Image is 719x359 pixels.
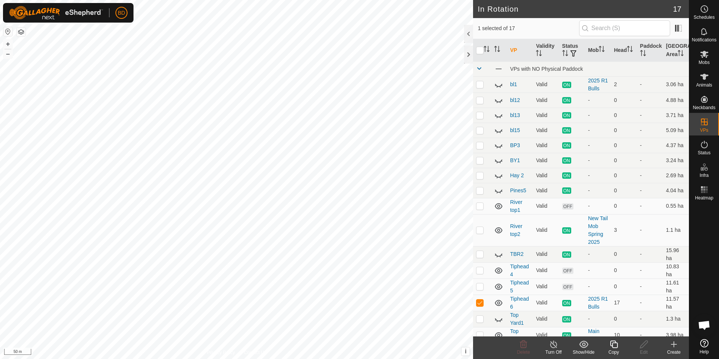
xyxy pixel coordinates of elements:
td: - [637,93,663,108]
td: - [637,198,663,214]
th: VP [507,39,533,62]
span: OFF [562,203,573,210]
td: Valid [533,138,559,153]
td: 0.55 ha [663,198,689,214]
span: 1 selected of 17 [478,24,579,32]
td: Valid [533,278,559,295]
div: - [588,126,608,134]
td: 0 [611,246,637,262]
a: River top2 [510,223,522,237]
div: VPs with NO Physical Paddock [510,66,686,72]
span: BD [118,9,125,17]
td: 0 [611,153,637,168]
td: Valid [533,153,559,168]
td: - [637,123,663,138]
h2: In Rotation [478,5,673,14]
p-sorticon: Activate to sort [484,47,490,53]
td: Valid [533,76,559,93]
span: ON [562,112,571,119]
button: – [3,49,12,58]
td: Valid [533,183,559,198]
div: 2025 R1 Bulls [588,295,608,311]
div: - [588,96,608,104]
td: 0 [611,183,637,198]
td: 2.69 ha [663,168,689,183]
a: Top Yard2 [510,328,523,342]
td: 10 [611,327,637,343]
td: 10.83 ha [663,262,689,278]
span: Mobs [699,60,710,65]
div: - [588,283,608,291]
span: Status [698,151,710,155]
a: Tiphead 4 [510,263,529,277]
td: 0 [611,108,637,123]
span: ON [562,127,571,134]
div: Show/Hide [569,349,599,356]
div: Main Mob [588,327,608,343]
p-sorticon: Activate to sort [536,51,542,57]
button: + [3,40,12,49]
div: - [588,111,608,119]
a: Privacy Policy [207,349,235,356]
a: Top Yard1 [510,312,523,326]
div: - [588,250,608,258]
span: ON [562,187,571,194]
a: Hay 2 [510,172,524,178]
div: - [588,172,608,179]
th: [GEOGRAPHIC_DATA] Area [663,39,689,62]
td: 4.37 ha [663,138,689,153]
td: 0 [611,168,637,183]
p-sorticon: Activate to sort [562,51,568,57]
div: Create [659,349,689,356]
a: bl12 [510,97,520,103]
input: Search (S) [579,20,670,36]
a: TBR2 [510,251,523,257]
span: Heatmap [695,196,713,200]
td: - [637,153,663,168]
td: Valid [533,327,559,343]
td: 3.24 ha [663,153,689,168]
a: BY1 [510,157,520,163]
p-sorticon: Activate to sort [678,51,684,57]
td: Valid [533,123,559,138]
td: - [637,214,663,246]
div: - [588,187,608,195]
span: Help [699,350,709,354]
th: Mob [585,39,611,62]
div: - [588,141,608,149]
span: Delete [517,350,530,355]
td: - [637,246,663,262]
td: 17 [611,295,637,311]
button: i [461,347,470,356]
span: ON [562,300,571,306]
td: 3 [611,214,637,246]
td: 1.3 ha [663,311,689,327]
td: - [637,311,663,327]
td: 0 [611,138,637,153]
a: Pines5 [510,187,526,193]
div: Turn Off [538,349,569,356]
th: Paddock [637,39,663,62]
span: ON [562,97,571,103]
td: - [637,295,663,311]
img: Gallagher Logo [9,6,103,20]
td: Valid [533,295,559,311]
td: 3.98 ha [663,327,689,343]
a: bl13 [510,112,520,118]
span: ON [562,316,571,322]
span: ON [562,142,571,149]
td: 2 [611,76,637,93]
span: ON [562,332,571,339]
span: ON [562,251,571,258]
div: 2025 R1 Bulls [588,77,608,93]
span: VPs [700,128,708,132]
a: bl1 [510,81,517,87]
p-sorticon: Activate to sort [494,47,500,53]
button: Reset Map [3,27,12,36]
a: BP3 [510,142,520,148]
span: OFF [562,284,573,290]
td: Valid [533,168,559,183]
span: OFF [562,268,573,274]
span: Schedules [693,15,714,20]
td: - [637,108,663,123]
